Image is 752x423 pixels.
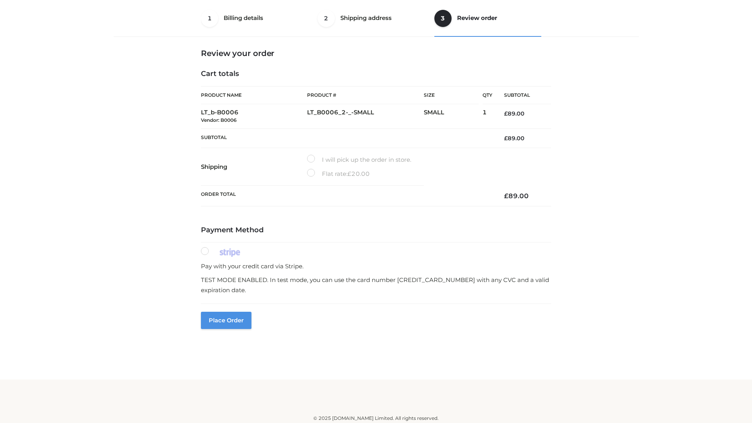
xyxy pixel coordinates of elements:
div: © 2025 [DOMAIN_NAME] Limited. All rights reserved. [116,414,636,422]
th: Order Total [201,186,492,206]
h3: Review your order [201,49,551,58]
span: £ [504,110,508,117]
bdi: 89.00 [504,192,529,200]
p: TEST MODE ENABLED. In test mode, you can use the card number [CREDIT_CARD_NUMBER] with any CVC an... [201,275,551,295]
h4: Payment Method [201,226,551,235]
bdi: 89.00 [504,135,524,142]
span: £ [504,192,508,200]
td: LT_b-B0006 [201,104,307,129]
bdi: 20.00 [347,170,370,177]
button: Place order [201,312,251,329]
td: LT_B0006_2-_-SMALL [307,104,424,129]
bdi: 89.00 [504,110,524,117]
p: Pay with your credit card via Stripe. [201,261,551,271]
th: Qty [483,86,492,104]
span: £ [347,170,351,177]
th: Size [424,87,479,104]
td: 1 [483,104,492,129]
th: Subtotal [201,128,492,148]
th: Subtotal [492,87,551,104]
td: SMALL [424,104,483,129]
h4: Cart totals [201,70,551,78]
th: Product Name [201,86,307,104]
span: £ [504,135,508,142]
th: Product # [307,86,424,104]
label: Flat rate: [307,169,370,179]
small: Vendor: B0006 [201,117,237,123]
th: Shipping [201,148,307,186]
label: I will pick up the order in store. [307,155,411,165]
